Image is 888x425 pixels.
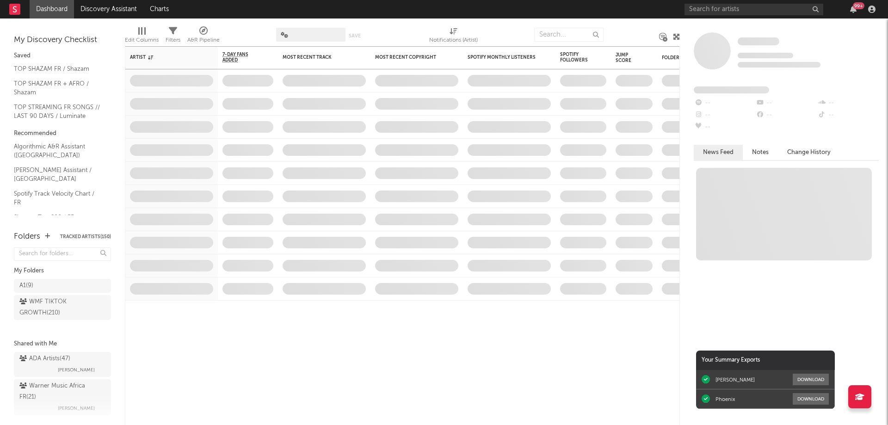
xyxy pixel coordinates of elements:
[283,55,352,60] div: Most Recent Track
[738,53,793,58] span: Tracking Since: [DATE]
[14,295,111,320] a: WMF TIKTOK GROWTH(210)
[14,279,111,293] a: A1(9)
[19,381,103,403] div: Warner Music Africa FR ( 21 )
[14,265,111,277] div: My Folders
[130,55,199,60] div: Artist
[60,234,111,239] button: Tracked Artists(150)
[166,35,180,46] div: Filters
[14,247,111,261] input: Search for folders...
[468,55,537,60] div: Spotify Monthly Listeners
[715,396,735,402] div: Phoenix
[14,79,102,98] a: TOP SHAZAM FR + AFRO / Shazam
[14,142,102,160] a: Algorithmic A&R Assistant ([GEOGRAPHIC_DATA])
[560,52,592,63] div: Spotify Followers
[58,403,95,414] span: [PERSON_NAME]
[694,145,743,160] button: News Feed
[817,109,879,121] div: --
[738,37,779,45] span: Some Artist
[696,351,835,370] div: Your Summary Exports
[14,189,102,208] a: Spotify Track Velocity Chart / FR
[14,212,102,222] a: Shazam Top 200 / FR
[817,97,879,109] div: --
[125,35,159,46] div: Edit Columns
[738,62,820,68] span: 0 fans last week
[14,379,111,415] a: Warner Music Africa FR(21)[PERSON_NAME]
[58,364,95,376] span: [PERSON_NAME]
[694,109,755,121] div: --
[616,52,639,63] div: Jump Score
[755,109,817,121] div: --
[19,296,85,319] div: WMF TIKTOK GROWTH ( 210 )
[125,23,159,50] div: Edit Columns
[850,6,857,13] button: 99+
[715,376,755,383] div: [PERSON_NAME]
[166,23,180,50] div: Filters
[14,64,102,74] a: TOP SHAZAM FR / Shazam
[694,121,755,133] div: --
[778,145,840,160] button: Change History
[14,165,102,184] a: [PERSON_NAME] Assistant / [GEOGRAPHIC_DATA]
[222,52,259,63] span: 7-Day Fans Added
[684,4,823,15] input: Search for artists
[755,97,817,109] div: --
[694,97,755,109] div: --
[534,28,604,42] input: Search...
[853,2,864,9] div: 99 +
[19,353,70,364] div: ADA Artists ( 47 )
[793,393,829,405] button: Download
[375,55,444,60] div: Most Recent Copyright
[19,280,33,291] div: A1 ( 9 )
[187,35,220,46] div: A&R Pipeline
[14,50,111,62] div: Saved
[14,102,102,121] a: TOP STREAMING FR SONGS // LAST 90 DAYS / Luminate
[14,352,111,377] a: ADA Artists(47)[PERSON_NAME]
[694,86,769,93] span: Fans Added by Platform
[14,231,40,242] div: Folders
[743,145,778,160] button: Notes
[662,55,731,61] div: Folders
[429,35,478,46] div: Notifications (Artist)
[793,374,829,385] button: Download
[187,23,220,50] div: A&R Pipeline
[349,33,361,38] button: Save
[429,23,478,50] div: Notifications (Artist)
[738,37,779,46] a: Some Artist
[14,128,111,139] div: Recommended
[14,339,111,350] div: Shared with Me
[14,35,111,46] div: My Discovery Checklist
